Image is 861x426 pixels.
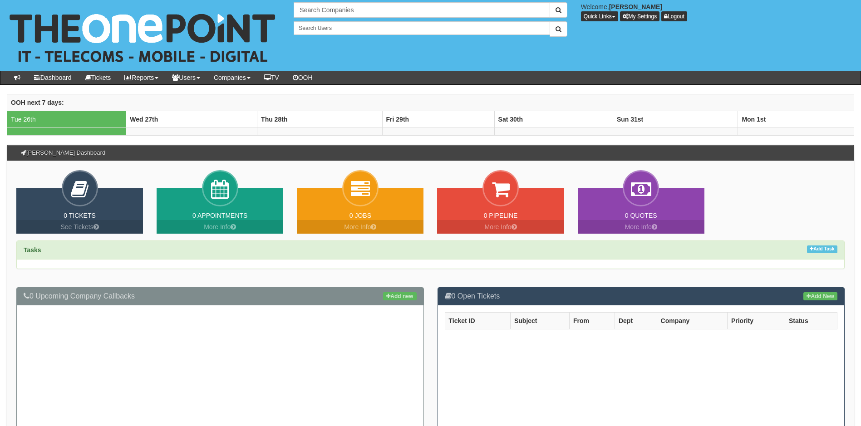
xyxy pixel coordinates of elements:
h3: 0 Upcoming Company Callbacks [24,292,417,300]
a: More Info [437,220,564,234]
a: Tickets [79,71,118,84]
th: Mon 1st [738,111,854,127]
button: Quick Links [581,11,618,21]
h3: 0 Open Tickets [445,292,838,300]
th: Subject [510,312,569,329]
a: Add Task [807,245,837,253]
th: OOH next 7 days: [7,94,854,111]
a: Logout [661,11,687,21]
a: Reports [118,71,165,84]
a: 0 Quotes [625,212,657,219]
strong: Tasks [24,246,41,254]
a: Add new [383,292,416,300]
a: Users [165,71,207,84]
th: Sun 31st [613,111,738,127]
th: Wed 27th [126,111,257,127]
th: Priority [727,312,785,329]
th: Company [657,312,727,329]
a: More Info [157,220,283,234]
a: More Info [297,220,423,234]
a: 0 Pipeline [484,212,518,219]
th: Fri 29th [382,111,494,127]
th: Status [785,312,837,329]
th: Ticket ID [445,312,510,329]
a: 0 Tickets [64,212,96,219]
a: 0 Appointments [192,212,247,219]
th: Sat 30th [494,111,613,127]
div: Welcome, [574,2,861,21]
h3: [PERSON_NAME] Dashboard [16,145,110,161]
td: Tue 26th [7,111,126,127]
th: From [569,312,615,329]
a: 0 Jobs [349,212,371,219]
th: Dept [615,312,657,329]
a: More Info [578,220,704,234]
a: Add New [803,292,837,300]
a: See Tickets [16,220,143,234]
b: [PERSON_NAME] [609,3,662,10]
a: My Settings [620,11,660,21]
th: Thu 28th [257,111,382,127]
a: Dashboard [27,71,79,84]
a: OOH [286,71,320,84]
a: TV [257,71,286,84]
a: Companies [207,71,257,84]
input: Search Companies [294,2,550,18]
input: Search Users [294,21,550,35]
